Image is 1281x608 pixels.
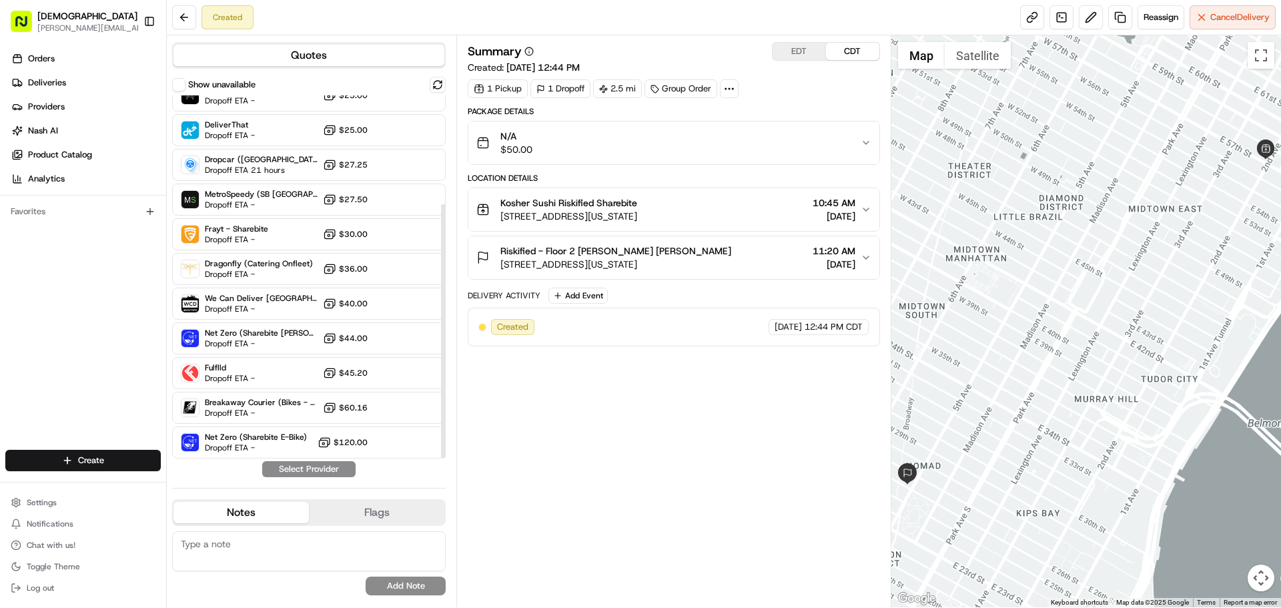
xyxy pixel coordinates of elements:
span: $45.20 [339,368,368,378]
button: $40.00 [323,297,368,310]
span: Cancel Delivery [1210,11,1270,23]
span: $30.00 [339,229,368,240]
span: $27.25 [339,160,368,170]
span: [STREET_ADDRESS][US_STATE] [500,258,731,271]
span: Dropoff ETA - [205,130,255,141]
span: Toggle Theme [27,561,80,572]
span: [PERSON_NAME] [41,243,108,254]
span: Dropoff ETA - [205,442,298,453]
button: N/A$50.00 [468,121,879,164]
span: We Can Deliver [GEOGRAPHIC_DATA] [205,293,318,304]
span: Notifications [27,519,73,529]
span: [DATE] [118,243,145,254]
a: Report a map error [1224,599,1277,606]
a: Powered byPylon [94,330,161,341]
span: N/A [500,129,532,143]
button: $36.00 [323,262,368,276]
span: Providers [28,101,65,113]
span: $60.16 [339,402,368,413]
img: 4988371391238_9404d814bf3eb2409008_72.png [28,127,52,151]
button: Settings [5,493,161,512]
h3: Summary [468,45,522,57]
button: Toggle Theme [5,557,161,576]
img: MetroSpeedy (SB NYC) [181,191,199,208]
span: [DATE] [118,207,145,218]
span: Fulflld [205,362,255,373]
a: Product Catalog [5,144,166,166]
button: $25.00 [323,89,368,102]
span: Dropoff ETA - [205,338,298,349]
span: Dropcar ([GEOGRAPHIC_DATA] 1) [205,154,318,165]
button: $60.16 [323,401,368,414]
button: CDT [826,43,879,60]
img: Net Zero (Sharebite E-Bike) [181,434,199,451]
a: 💻API Documentation [107,293,220,317]
a: Analytics [5,168,166,190]
button: $25.00 [323,123,368,137]
div: Start new chat [60,127,219,141]
span: Dropoff ETA - [205,408,298,418]
button: $27.25 [323,158,368,172]
span: Deliveries [28,77,66,89]
button: $30.00 [323,228,368,241]
div: 1 Dropoff [530,79,590,98]
a: Deliveries [5,72,166,93]
button: Show street map [898,42,945,69]
span: Dropoff ETA - [205,95,298,106]
button: $27.50 [323,193,368,206]
img: 1736555255976-a54dd68f-1ca7-489b-9aae-adbdc363a1c4 [13,127,37,151]
button: [PERSON_NAME][EMAIL_ADDRESS][DOMAIN_NAME] [37,23,152,33]
span: [DATE] [775,321,802,333]
span: 12:44 PM CDT [805,321,863,333]
button: $45.20 [323,366,368,380]
img: We Can Deliver Boston [181,295,199,312]
span: Dropoff ETA - [205,234,268,245]
span: Create [78,454,104,467]
span: • [111,207,115,218]
button: Riskified - Floor 2 [PERSON_NAME] [PERSON_NAME][STREET_ADDRESS][US_STATE]11:20 AM[DATE] [468,236,879,279]
input: Clear [35,86,220,100]
button: Notifications [5,515,161,533]
span: Analytics [28,173,65,185]
span: [DATE] [813,258,855,271]
span: Net Zero (Sharebite [PERSON_NAME]) [205,328,318,338]
span: $25.00 [339,90,368,101]
button: [DEMOGRAPHIC_DATA] [37,9,137,23]
button: Map camera controls [1248,565,1274,591]
span: Dragonfly (Catering Onfleet) [205,258,313,269]
span: [DATE] 12:44 PM [506,61,580,73]
img: Dragonfly (Catering Onfleet) [181,260,199,278]
span: Dropoff ETA - [205,373,255,384]
img: Net Zero (Sharebite Walker) [181,330,199,347]
div: We're available if you need us! [60,141,183,151]
span: Settings [27,497,57,508]
span: Breakaway Courier (Bikes - hourly) [205,397,318,408]
button: Show satellite imagery [945,42,1011,69]
button: See all [207,171,243,187]
span: Created [497,321,528,333]
span: Net Zero (Sharebite E-Bike) [205,432,307,442]
span: 11:20 AM [813,244,855,258]
div: Location Details [468,173,879,184]
div: 💻 [113,300,123,310]
span: Product Catalog [28,149,92,161]
span: Riskified - Floor 2 [PERSON_NAME] [PERSON_NAME] [500,244,731,258]
span: $50.00 [500,143,532,156]
button: Create [5,450,161,471]
span: Knowledge Base [27,298,102,312]
span: $25.00 [339,125,368,135]
img: Google [895,590,939,607]
p: Welcome 👋 [13,53,243,75]
span: $40.00 [339,298,368,309]
img: Nash [13,13,40,40]
img: Dropcar (NYC 1) [181,156,199,174]
span: $36.00 [339,264,368,274]
img: Jeff Sasse [13,194,35,216]
span: Reassign [1144,11,1178,23]
a: Providers [5,96,166,117]
div: Group Order [645,79,717,98]
div: Package Details [468,106,879,117]
span: Chat with us! [27,540,75,551]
